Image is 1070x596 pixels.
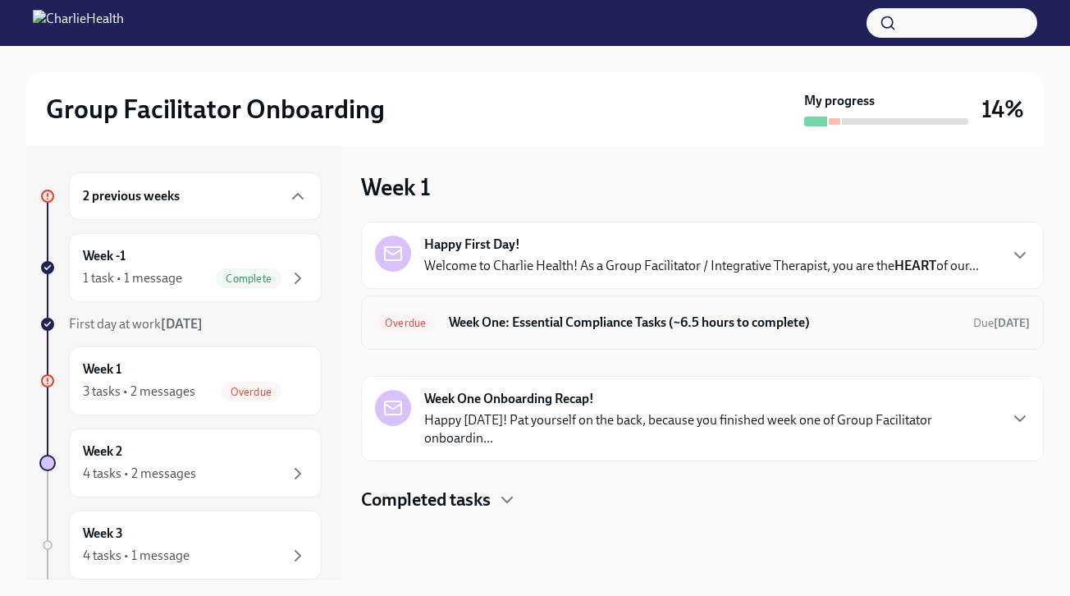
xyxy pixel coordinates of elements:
[83,547,190,565] div: 4 tasks • 1 message
[39,429,322,497] a: Week 24 tasks • 2 messages
[83,525,123,543] h6: Week 3
[83,465,196,483] div: 4 tasks • 2 messages
[375,309,1030,336] a: OverdueWeek One: Essential Compliance Tasks (~6.5 hours to complete)Due[DATE]
[449,314,960,332] h6: Week One: Essential Compliance Tasks (~6.5 hours to complete)
[973,316,1030,330] span: Due
[894,258,936,273] strong: HEART
[375,317,436,329] span: Overdue
[424,411,997,447] p: Happy [DATE]! Pat yourself on the back, because you finished week one of Group Facilitator onboar...
[39,315,322,333] a: First day at work[DATE]
[216,273,281,285] span: Complete
[83,269,182,287] div: 1 task • 1 message
[994,316,1030,330] strong: [DATE]
[361,172,431,202] h3: Week 1
[69,172,322,220] div: 2 previous weeks
[424,257,979,275] p: Welcome to Charlie Health! As a Group Facilitator / Integrative Therapist, you are the of our...
[973,315,1030,331] span: September 15th, 2025 10:00
[424,236,520,254] strong: Happy First Day!
[83,187,180,205] h6: 2 previous weeks
[804,92,875,110] strong: My progress
[361,488,491,512] h4: Completed tasks
[83,442,122,461] h6: Week 2
[161,316,203,332] strong: [DATE]
[83,247,126,265] h6: Week -1
[83,360,121,378] h6: Week 1
[39,233,322,302] a: Week -11 task • 1 messageComplete
[33,10,124,36] img: CharlieHealth
[69,316,203,332] span: First day at work
[424,390,594,408] strong: Week One Onboarding Recap!
[39,346,322,415] a: Week 13 tasks • 2 messagesOverdue
[39,511,322,580] a: Week 34 tasks • 1 message
[361,488,1044,512] div: Completed tasks
[46,93,385,126] h2: Group Facilitator Onboarding
[221,386,281,398] span: Overdue
[83,383,195,401] div: 3 tasks • 2 messages
[981,94,1024,124] h3: 14%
